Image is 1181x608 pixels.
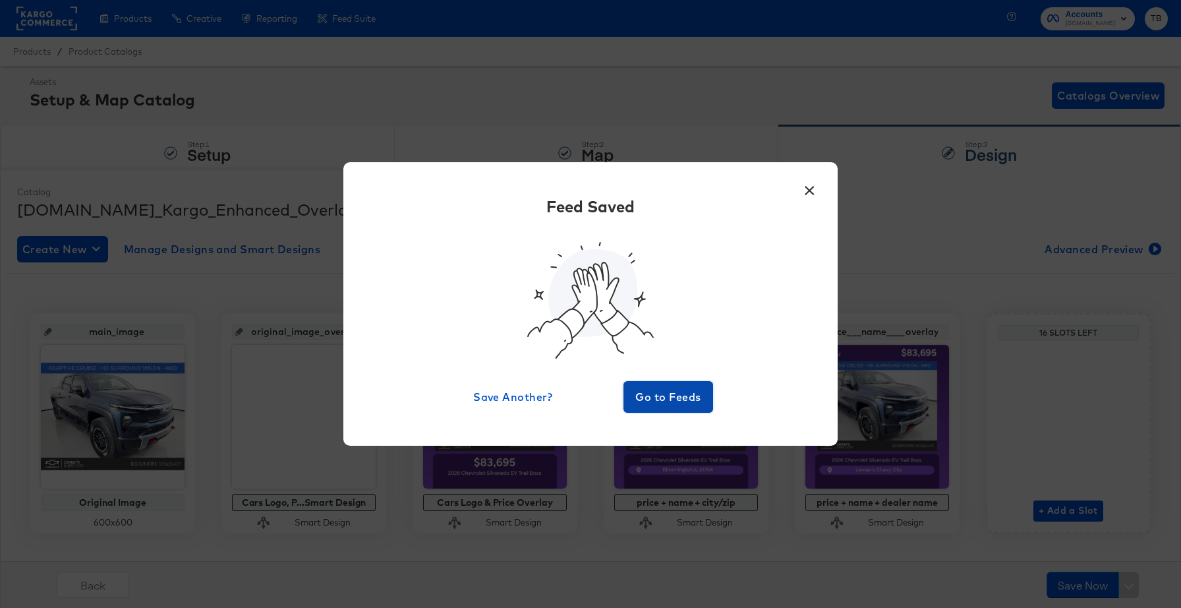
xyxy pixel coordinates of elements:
button: × [797,175,821,199]
span: Save Another? [473,388,552,406]
button: Go to Feeds [623,381,713,413]
button: Save Another? [468,381,558,413]
span: Go to Feeds [629,388,708,406]
div: Feed Saved [546,195,635,218]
